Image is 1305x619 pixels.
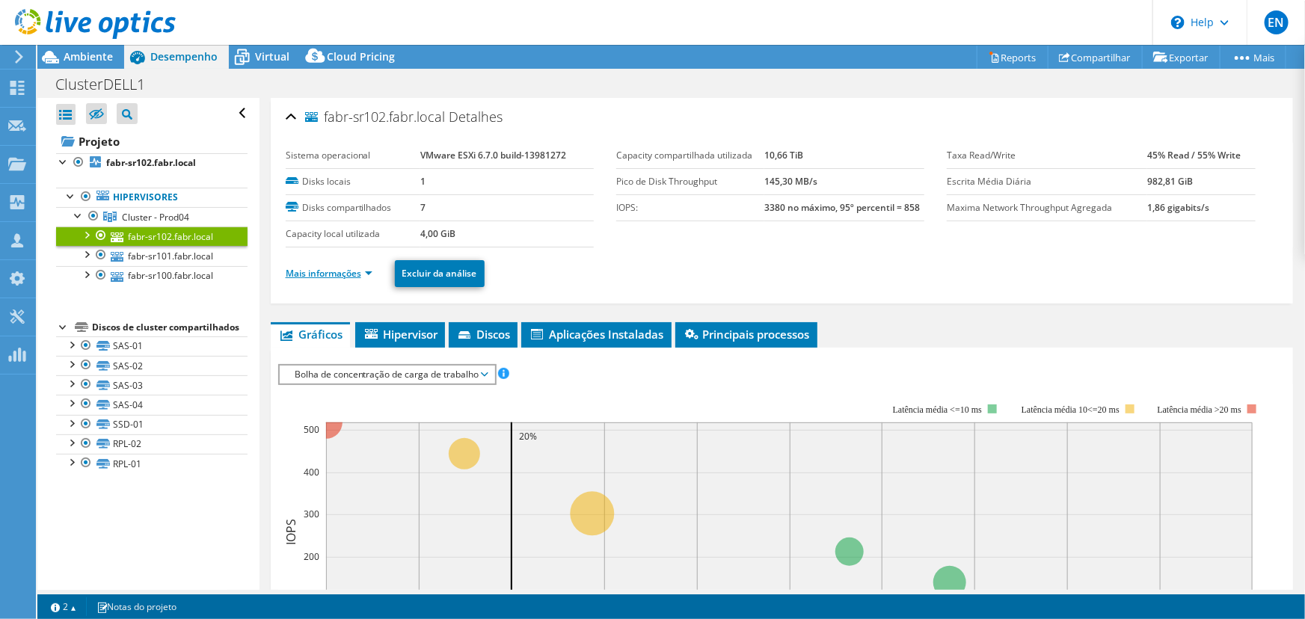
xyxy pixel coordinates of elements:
[56,454,248,473] a: RPL-01
[683,327,810,342] span: Principais processos
[616,174,764,189] label: Pico de Disk Throughput
[56,434,248,454] a: RPL-02
[529,327,664,342] span: Aplicações Instaladas
[304,423,319,436] text: 500
[395,260,485,287] a: Excluir da análise
[420,201,426,214] b: 7
[278,327,343,342] span: Gráficos
[977,46,1048,69] a: Reports
[49,76,168,93] h1: ClusterDELL1
[56,129,248,153] a: Projeto
[764,175,817,188] b: 145,30 MB/s
[122,211,189,224] span: Cluster - Prod04
[1220,46,1286,69] a: Mais
[947,174,1147,189] label: Escrita Média Diária
[286,200,421,215] label: Disks compartilhados
[56,415,248,434] a: SSD-01
[519,430,537,443] text: 20%
[286,227,421,241] label: Capacity local utilizada
[363,327,437,342] span: Hipervisor
[56,246,248,265] a: fabr-sr101.fabr.local
[92,318,248,336] div: Discos de cluster compartilhados
[947,200,1147,215] label: Maxima Network Throughput Agregada
[420,149,566,161] b: VMware ESXi 6.7.0 build-13981272
[764,201,920,214] b: 3380 no máximo, 95º percentil = 858
[255,49,289,64] span: Virtual
[56,153,248,173] a: fabr-sr102.fabr.local
[286,148,421,163] label: Sistema operacional
[947,148,1147,163] label: Taxa Read/Write
[1171,16,1185,29] svg: \n
[1021,404,1119,415] tspan: Latência média 10<=20 ms
[1142,46,1220,69] a: Exportar
[56,375,248,395] a: SAS-03
[456,327,510,342] span: Discos
[64,49,113,64] span: Ambiente
[616,200,764,215] label: IOPS:
[286,267,372,280] a: Mais informações
[304,466,319,478] text: 400
[150,49,218,64] span: Desempenho
[1147,201,1209,214] b: 1,86 gigabits/s
[1157,404,1241,415] text: Latência média >20 ms
[106,156,196,169] b: fabr-sr102.fabr.local
[304,550,319,563] text: 200
[449,108,503,126] span: Detalhes
[327,49,395,64] span: Cloud Pricing
[1147,175,1193,188] b: 982,81 GiB
[56,227,248,246] a: fabr-sr102.fabr.local
[1048,46,1143,69] a: Compartilhar
[420,175,426,188] b: 1
[764,149,803,161] b: 10,66 TiB
[1147,149,1241,161] b: 45% Read / 55% Write
[287,366,487,384] span: Bolha de concentração de carga de trabalho
[286,174,421,189] label: Disks locais
[56,188,248,207] a: Hipervisores
[86,597,187,616] a: Notas do projeto
[305,110,446,125] span: fabr-sr102.fabr.local
[616,148,764,163] label: Capacity compartilhada utilizada
[283,519,299,545] text: IOPS
[56,207,248,227] a: Cluster - Prod04
[56,266,248,286] a: fabr-sr100.fabr.local
[304,508,319,520] text: 300
[56,356,248,375] a: SAS-02
[56,395,248,414] a: SAS-04
[892,404,981,415] tspan: Latência média <=10 ms
[40,597,87,616] a: 2
[1265,10,1289,34] span: EN
[56,336,248,356] a: SAS-01
[420,227,455,240] b: 4,00 GiB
